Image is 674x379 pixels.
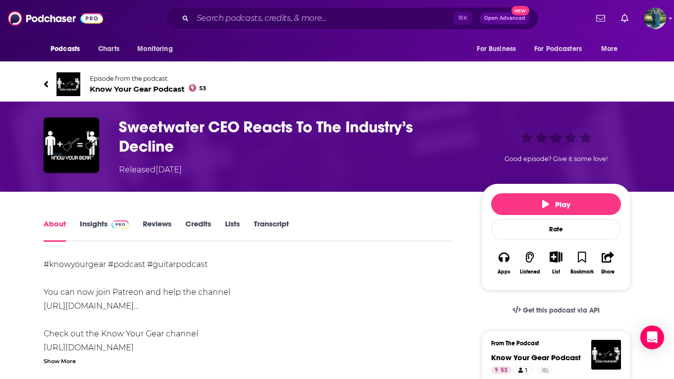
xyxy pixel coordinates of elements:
span: Logged in as MegBeccari [644,7,666,29]
a: [URL][DOMAIN_NAME] [44,343,134,352]
img: Podchaser - Follow, Share and Rate Podcasts [8,9,103,28]
img: Podchaser Pro [112,220,129,228]
span: New [511,6,529,15]
a: InsightsPodchaser Pro [80,219,129,242]
a: Know Your Gear PodcastEpisode from the podcastKnow Your Gear Podcast53 [44,72,337,96]
span: 1 [525,366,527,376]
div: Share [601,269,615,275]
span: Get this podcast via API [523,306,600,315]
a: Transcript [254,219,289,242]
span: Charts [98,42,119,56]
a: Credits [185,219,211,242]
button: Open AdvancedNew [480,12,530,24]
h3: From The Podcast [491,340,613,347]
span: Know Your Gear Podcast [90,84,206,94]
button: Bookmark [569,245,595,281]
button: Show profile menu [644,7,666,29]
img: Know Your Gear Podcast [591,340,621,370]
a: About [44,219,66,242]
button: Play [491,193,621,215]
div: Rate [491,219,621,239]
img: Know Your Gear Podcast [56,72,80,96]
button: Show More Button [546,251,566,262]
input: Search podcasts, credits, & more... [193,10,453,26]
div: Apps [498,269,510,275]
img: User Profile [644,7,666,29]
span: For Business [477,42,516,56]
button: Share [595,245,621,281]
a: Get this podcast via API [505,298,608,323]
button: open menu [130,40,185,58]
button: open menu [44,40,93,58]
a: 53 [491,366,511,374]
span: Monitoring [137,42,172,56]
a: Charts [92,40,125,58]
a: Show notifications dropdown [592,10,609,27]
span: Open Advanced [484,16,525,21]
span: ⌘ K [453,12,472,25]
a: Reviews [143,219,171,242]
a: Show notifications dropdown [617,10,632,27]
a: [URL][DOMAIN_NAME]… [44,301,139,311]
button: Apps [491,245,517,281]
span: 53 [501,366,507,376]
span: 53 [199,86,206,91]
div: Bookmark [570,269,594,275]
div: Listened [520,269,540,275]
button: open menu [594,40,630,58]
button: open menu [528,40,596,58]
span: Good episode? Give it some love! [505,155,608,162]
div: Released [DATE] [119,164,182,176]
div: Show More ButtonList [543,245,569,281]
a: Lists [225,219,240,242]
span: Episode from the podcast [90,75,206,82]
div: List [552,269,560,275]
a: Know Your Gear Podcast [491,353,581,362]
div: Search podcasts, credits, & more... [166,7,538,30]
button: Listened [517,245,543,281]
img: Sweetwater CEO Reacts To The Industry’s Decline [44,117,99,173]
span: More [601,42,618,56]
a: 1 [514,366,532,374]
div: Open Intercom Messenger [640,325,664,349]
span: Podcasts [51,42,80,56]
h1: Sweetwater CEO Reacts To The Industry’s Decline [119,117,466,156]
span: For Podcasters [534,42,582,56]
button: open menu [470,40,528,58]
span: Play [542,200,570,209]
